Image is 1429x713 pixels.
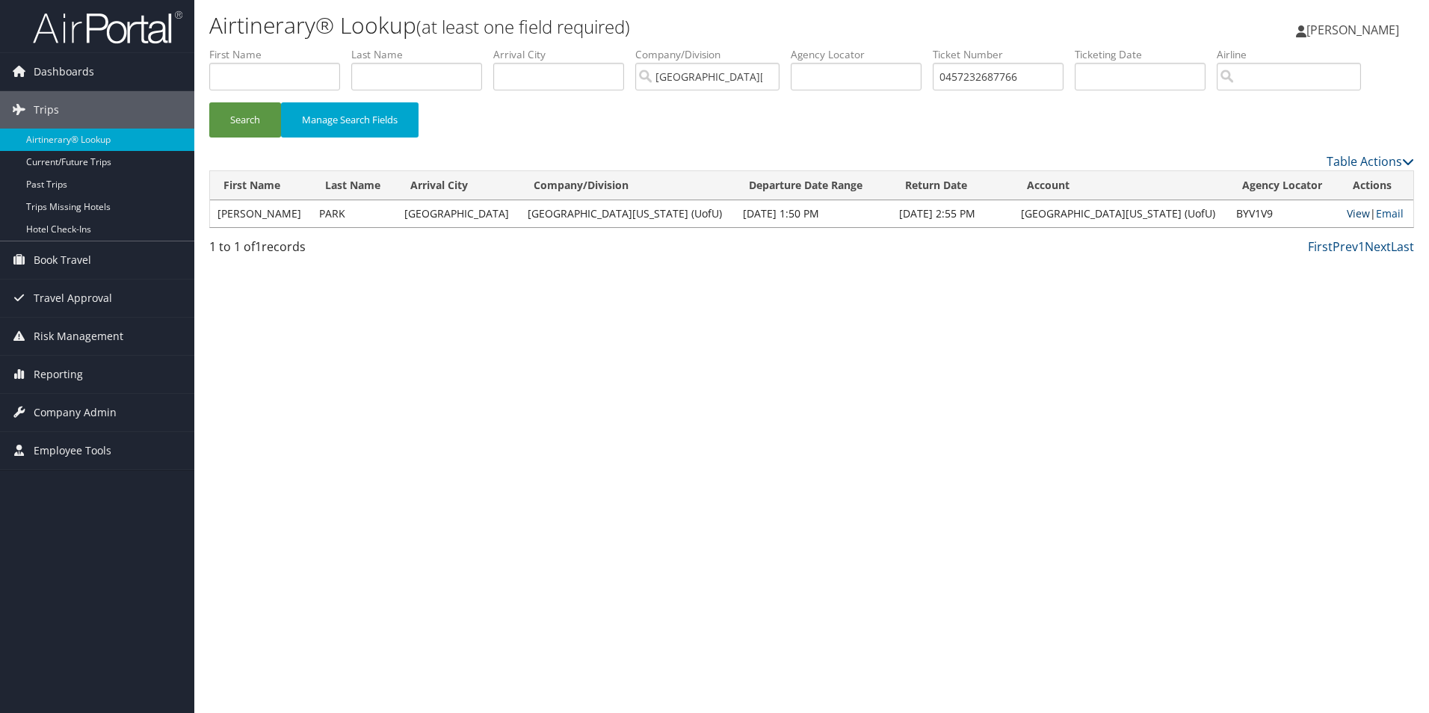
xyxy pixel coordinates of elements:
td: [GEOGRAPHIC_DATA][US_STATE] (UofU) [1013,200,1229,227]
span: Employee Tools [34,432,111,469]
label: Ticketing Date [1075,47,1217,62]
label: Company/Division [635,47,791,62]
th: Last Name: activate to sort column ascending [312,171,396,200]
th: Return Date: activate to sort column ascending [892,171,1013,200]
th: Actions [1339,171,1413,200]
a: 1 [1358,238,1365,255]
label: Airline [1217,47,1372,62]
span: 1 [255,238,262,255]
span: Risk Management [34,318,123,355]
th: First Name: activate to sort column ascending [210,171,312,200]
label: Ticket Number [933,47,1075,62]
span: Company Admin [34,394,117,431]
small: (at least one field required) [416,14,630,39]
th: Agency Locator: activate to sort column ascending [1229,171,1339,200]
span: Travel Approval [34,280,112,317]
td: [GEOGRAPHIC_DATA][US_STATE] (UofU) [520,200,736,227]
img: airportal-logo.png [33,10,182,45]
a: Last [1391,238,1414,255]
th: Departure Date Range: activate to sort column ascending [735,171,891,200]
span: Dashboards [34,53,94,90]
span: Reporting [34,356,83,393]
a: [PERSON_NAME] [1296,7,1414,52]
td: [GEOGRAPHIC_DATA] [397,200,520,227]
button: Manage Search Fields [281,102,419,138]
span: Trips [34,91,59,129]
th: Account: activate to sort column ascending [1013,171,1229,200]
a: First [1308,238,1333,255]
th: Arrival City: activate to sort column ascending [397,171,520,200]
h1: Airtinerary® Lookup [209,10,1013,41]
a: Email [1376,206,1404,220]
a: View [1347,206,1370,220]
a: Table Actions [1327,153,1414,170]
a: Prev [1333,238,1358,255]
td: | [1339,200,1413,227]
td: BYV1V9 [1229,200,1339,227]
label: Arrival City [493,47,635,62]
label: Last Name [351,47,493,62]
span: Book Travel [34,241,91,279]
td: [DATE] 1:50 PM [735,200,891,227]
span: [PERSON_NAME] [1306,22,1399,38]
th: Company/Division [520,171,736,200]
button: Search [209,102,281,138]
td: PARK [312,200,396,227]
td: [PERSON_NAME] [210,200,312,227]
td: [DATE] 2:55 PM [892,200,1013,227]
a: Next [1365,238,1391,255]
label: Agency Locator [791,47,933,62]
div: 1 to 1 of records [209,238,494,263]
label: First Name [209,47,351,62]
